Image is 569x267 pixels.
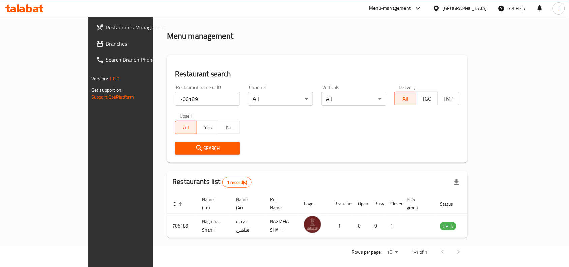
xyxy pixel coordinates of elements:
[197,121,218,134] button: Yes
[299,193,329,214] th: Logo
[329,214,353,238] td: 1
[106,56,178,64] span: Search Branch Phone
[385,214,401,238] td: 1
[558,5,559,12] span: i
[175,142,240,155] button: Search
[440,222,456,230] span: OPEN
[231,214,265,238] td: نغمة شاهي
[443,5,487,12] div: [GEOGRAPHIC_DATA]
[167,31,233,42] h2: Menu management
[329,193,353,214] th: Branches
[91,74,108,83] span: Version:
[353,214,369,238] td: 0
[91,52,183,68] a: Search Branch Phone
[407,195,426,212] span: POS group
[222,177,252,188] div: Total records count
[180,144,235,153] span: Search
[221,123,237,132] span: No
[236,195,257,212] span: Name (Ar)
[175,92,240,106] input: Search for restaurant name or ID..
[394,92,416,105] button: All
[248,92,313,106] div: All
[91,92,134,101] a: Support.OpsPlatform
[270,195,291,212] span: Ref. Name
[178,123,194,132] span: All
[106,23,178,31] span: Restaurants Management
[352,248,382,257] p: Rows per page:
[218,121,240,134] button: No
[91,19,183,35] a: Restaurants Management
[109,74,119,83] span: 1.0.0
[353,193,369,214] th: Open
[385,193,401,214] th: Closed
[197,214,231,238] td: Nagmha Shahii
[419,94,435,104] span: TGO
[180,114,192,118] label: Upsell
[172,177,251,188] h2: Restaurants list
[91,35,183,52] a: Branches
[416,92,438,105] button: TGO
[175,69,459,79] h2: Restaurant search
[449,174,465,190] div: Export file
[196,9,241,17] span: Menu management
[191,9,193,17] li: /
[304,216,321,233] img: Nagmha Shahii
[223,179,251,186] span: 1 record(s)
[440,200,462,208] span: Status
[321,92,386,106] div: All
[172,200,185,208] span: ID
[438,92,459,105] button: TMP
[265,214,299,238] td: NAGMHA SHAHII
[167,193,493,238] table: enhanced table
[369,4,411,12] div: Menu-management
[369,214,385,238] td: 0
[106,39,178,48] span: Branches
[175,121,197,134] button: All
[399,85,416,90] label: Delivery
[200,123,216,132] span: Yes
[441,94,457,104] span: TMP
[91,86,122,95] span: Get support on:
[202,195,222,212] span: Name (En)
[412,248,428,257] p: 1-1 of 1
[369,193,385,214] th: Busy
[385,247,401,258] div: Rows per page:
[397,94,414,104] span: All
